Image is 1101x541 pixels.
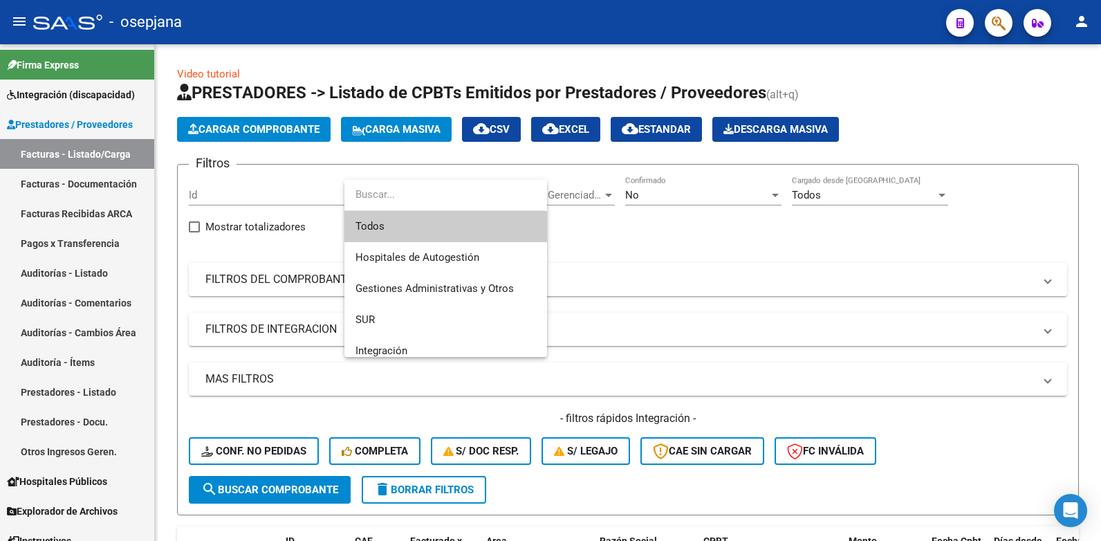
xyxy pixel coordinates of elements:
[355,251,479,264] span: Hospitales de Autogestión
[1054,494,1087,527] div: Open Intercom Messenger
[344,179,545,210] input: dropdown search
[355,282,514,295] span: Gestiones Administrativas y Otros
[355,313,375,326] span: SUR
[355,345,407,357] span: Integración
[355,211,536,242] span: Todos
